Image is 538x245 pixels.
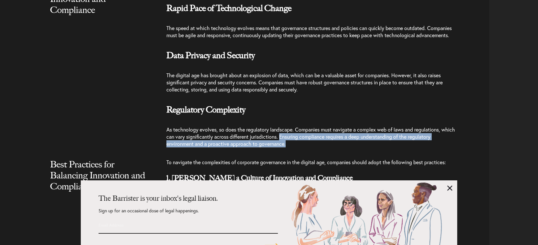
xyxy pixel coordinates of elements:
[99,219,233,230] input: Email Address
[166,126,455,147] span: As technology evolves, so does the regulatory landscape. Companies must navigate a complex web of...
[166,72,443,93] span: The digital age has brought about an explosion of data, which can be a valuable asset for compani...
[166,104,246,115] b: Regulatory Complexity
[166,50,255,60] b: Data Privacy and Security
[166,3,291,13] b: Rapid Pace of Technological Change
[166,174,353,182] b: 1. [PERSON_NAME] a Culture of Innovation and Compliance
[166,25,452,38] span: The speed at which technology evolves means that governance structures and policies can quickly b...
[99,194,218,203] strong: The Barrister is your inbox's legal liaison.
[50,159,150,205] h2: Best Practices for Balancing Innovation and Compliance
[99,208,278,219] p: Sign up for an occasional dose of legal happenings.
[166,159,446,165] span: To navigate the complexities of corporate governance in the digital age, companies should adopt t...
